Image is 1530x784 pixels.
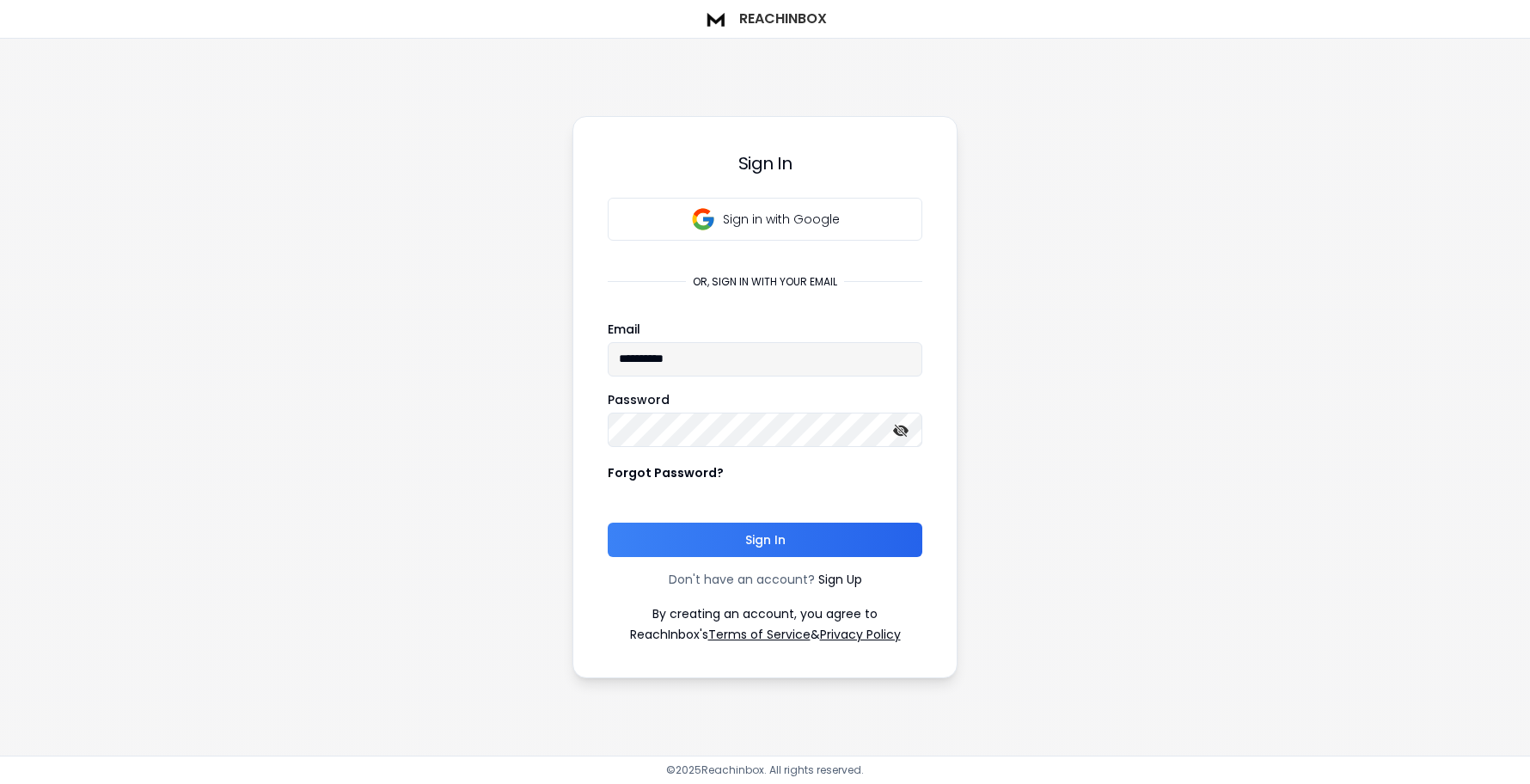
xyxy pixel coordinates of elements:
a: Sign Up [818,571,862,588]
a: Terms of Service [708,626,811,643]
img: logo [703,7,729,31]
label: Password [608,394,670,406]
button: Sign In [608,523,922,557]
p: Don't have an account? [669,571,815,588]
p: © 2025 Reachinbox. All rights reserved. [666,763,864,777]
a: ReachInbox [703,7,827,31]
h3: Sign In [608,151,922,175]
p: ReachInbox's & [630,626,901,643]
p: Forgot Password? [608,464,724,481]
h1: ReachInbox [739,9,827,29]
p: By creating an account, you agree to [652,605,878,622]
button: Sign in with Google [608,198,922,241]
p: or, sign in with your email [686,275,844,289]
label: Email [608,323,640,335]
a: Privacy Policy [820,626,901,643]
p: Sign in with Google [723,211,840,228]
